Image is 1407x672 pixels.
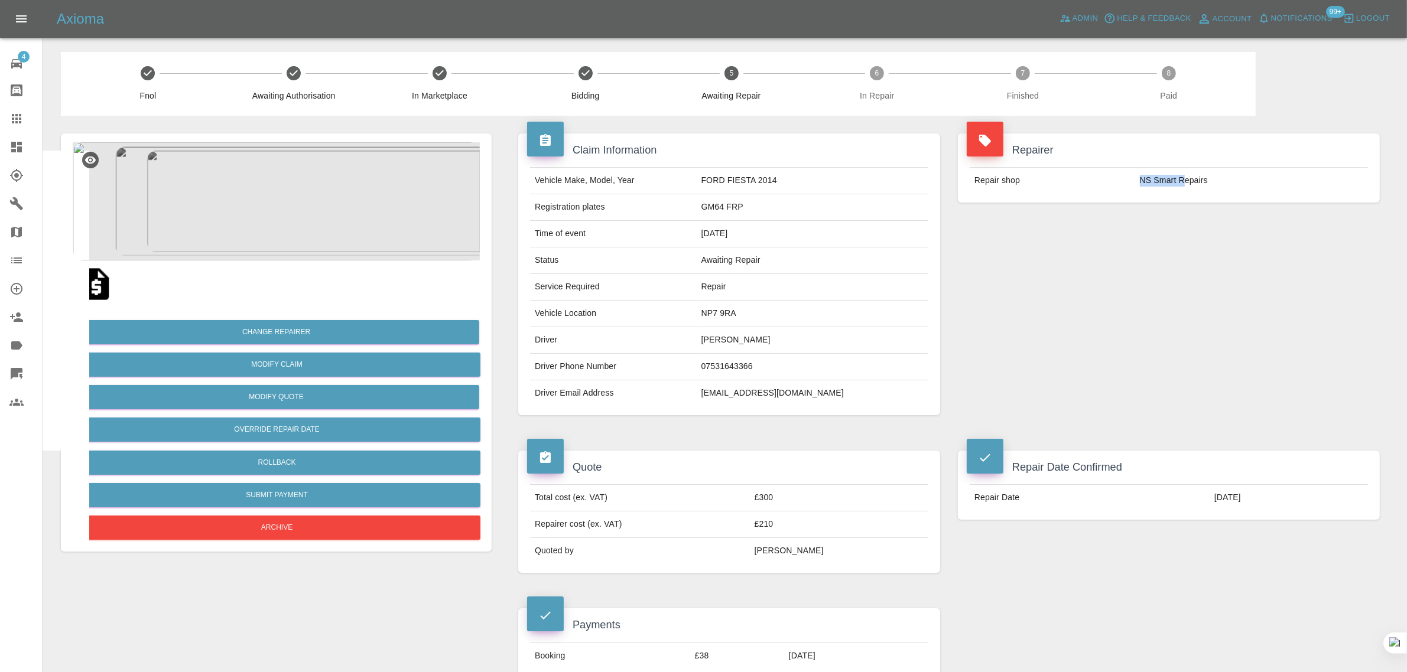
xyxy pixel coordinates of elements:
span: Awaiting Repair [663,90,800,102]
button: Rollback [73,451,480,475]
span: Finished [955,90,1091,102]
h4: Quote [527,459,931,475]
td: Vehicle Location [530,301,697,327]
td: Time of event [530,221,697,247]
span: Logout [1356,12,1390,25]
text: 6 [875,69,879,77]
td: Status [530,247,697,274]
span: Notifications [1271,12,1333,25]
span: In Marketplace [372,90,508,102]
td: NS Smart Repairs [1135,168,1368,194]
text: 8 [1167,69,1171,77]
td: [DATE] [697,221,928,247]
span: Awaiting Authorisation [226,90,362,102]
span: Paid [1100,90,1237,102]
button: Modify Quote [73,385,479,409]
td: [EMAIL_ADDRESS][DOMAIN_NAME] [697,380,928,406]
td: [PERSON_NAME] [697,327,928,354]
h4: Repair Date Confirmed [967,459,1371,475]
td: Quoted by [530,538,750,564]
td: Repair Date [970,485,1210,511]
span: Account [1213,12,1252,26]
button: Change Repairer [73,320,479,344]
span: In Repair [809,90,945,102]
td: FORD FIESTA 2014 [697,168,928,194]
button: Logout [1340,9,1393,28]
td: NP7 9RA [697,301,928,327]
td: [DATE] [1210,485,1368,511]
h4: Repairer [967,142,1371,158]
td: Awaiting Repair [697,247,928,274]
span: Help & Feedback [1117,12,1191,25]
td: Driver Phone Number [530,354,697,380]
td: Driver Email Address [530,380,697,406]
h4: Claim Information [527,142,931,158]
td: Repairer cost (ex. VAT) [530,511,750,538]
a: Admin [1057,9,1101,28]
button: Open drawer [7,5,35,33]
td: Booking [530,642,690,668]
td: £300 [750,485,928,511]
td: Total cost (ex. VAT) [530,485,750,511]
img: qt_1SFc3rA4aDea5wMjoF3p0EAA [77,265,115,303]
span: 99+ [1326,6,1345,18]
td: £38 [690,642,784,668]
h5: Axioma [57,9,104,28]
span: Admin [1073,12,1099,25]
td: Repair shop [970,168,1135,194]
td: [PERSON_NAME] [750,538,928,564]
span: 4 [18,51,30,63]
img: 86caa9fc-aafb-4743-8933-2e49be7611ad [73,142,480,260]
a: Account [1194,9,1255,28]
button: Notifications [1255,9,1335,28]
td: Registration plates [530,194,697,221]
button: Archive [73,516,480,540]
h4: Payments [527,617,931,633]
span: Bidding [517,90,654,102]
td: Repair [697,274,928,301]
td: Vehicle Make, Model, Year [530,168,697,194]
text: 5 [729,69,733,77]
button: Override Repair Date [73,417,480,442]
td: 07531643366 [697,354,928,380]
td: Service Required [530,274,697,301]
td: Driver [530,327,697,354]
button: Submit Payment [73,483,480,507]
td: £210 [750,511,928,538]
button: Help & Feedback [1101,9,1194,28]
td: GM64 FRP [697,194,928,221]
td: [DATE] [784,642,928,668]
span: Fnol [80,90,216,102]
a: Modify Claim [73,353,480,377]
text: 7 [1021,69,1025,77]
